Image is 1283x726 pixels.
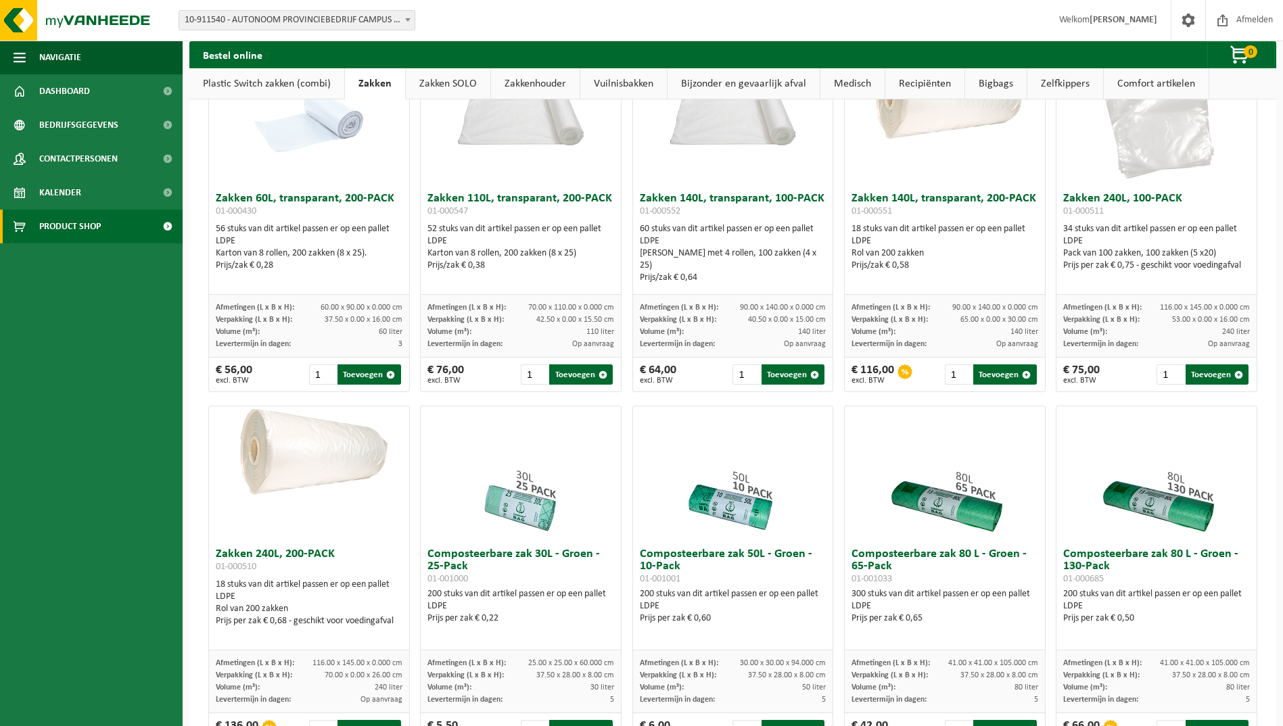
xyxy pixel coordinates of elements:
[845,51,1045,151] img: 01-000551
[1063,223,1250,272] div: 34 stuks van dit artikel passen er op een pallet
[1063,193,1250,220] h3: Zakken 240L, 100-PACK
[640,659,718,667] span: Afmetingen (L x B x H):
[852,206,892,216] span: 01-000551
[39,210,101,243] span: Product Shop
[740,304,826,312] span: 90.00 x 140.00 x 0.000 cm
[1207,41,1275,68] button: 0
[1063,316,1140,324] span: Verpakking (L x B x H):
[39,41,81,74] span: Navigatie
[590,683,614,692] span: 30 liter
[216,562,256,572] span: 01-000510
[427,206,468,216] span: 01-000547
[732,364,760,385] input: 1
[1014,683,1038,692] span: 80 liter
[360,696,402,704] span: Op aanvraag
[1160,304,1250,312] span: 116.00 x 145.00 x 0.000 cm
[216,304,294,312] span: Afmetingen (L x B x H):
[640,683,684,692] span: Volume (m³):
[586,328,614,336] span: 110 liter
[536,316,614,324] span: 42.50 x 0.00 x 15.50 cm
[852,316,928,324] span: Verpakking (L x B x H):
[179,11,415,30] span: 10-911540 - AUTONOOM PROVINCIEBEDRIJF CAMPUS VESTA - RANST
[852,683,895,692] span: Volume (m³):
[216,615,402,627] div: Prijs per zak € 0,68 - geschikt voor voedingafval
[640,328,684,336] span: Volume (m³):
[852,260,1038,272] div: Prijs/zak € 0,58
[216,247,402,260] div: Karton van 8 rollen, 200 zakken (8 x 25).
[406,68,490,99] a: Zakken SOLO
[427,247,614,260] div: Karton van 8 rollen, 200 zakken (8 x 25)
[1246,696,1250,704] span: 5
[189,68,344,99] a: Plastic Switch zakken (combi)
[1063,683,1107,692] span: Volume (m³):
[1222,328,1250,336] span: 240 liter
[1172,316,1250,324] span: 53.00 x 0.00 x 16.00 cm
[1027,68,1103,99] a: Zelfkippers
[1160,659,1250,667] span: 41.00 x 41.00 x 105.000 cm
[1063,377,1100,385] span: excl. BTW
[427,377,464,385] span: excl. BTW
[852,235,1038,247] div: LDPE
[375,683,402,692] span: 240 liter
[852,340,927,348] span: Levertermijn in dagen:
[948,659,1038,667] span: 41.00 x 41.00 x 105.000 cm
[1089,51,1224,186] img: 01-000511
[580,68,667,99] a: Vuilnisbakken
[852,696,927,704] span: Levertermijn in dagen:
[1063,659,1142,667] span: Afmetingen (L x B x H):
[1010,328,1038,336] span: 140 liter
[427,612,614,625] div: Prijs per zak € 0,22
[668,68,820,99] a: Bijzonder en gevaarlijk afval
[1063,247,1250,260] div: Pack van 100 zakken, 100 zakken (5 x20)
[640,223,826,284] div: 60 stuks van dit artikel passen er op een pallet
[640,235,826,247] div: LDPE
[1186,364,1249,385] button: Toevoegen
[216,683,260,692] span: Volume (m³):
[784,340,826,348] span: Op aanvraag
[640,247,826,272] div: [PERSON_NAME] met 4 rollen, 100 zakken (4 x 25)
[852,574,892,584] span: 01-001033
[640,588,826,625] div: 200 stuks van dit artikel passen er op een pallet
[216,193,402,220] h3: Zakken 60L, transparant, 200-PACK
[952,304,1038,312] span: 90.00 x 140.00 x 0.000 cm
[427,328,471,336] span: Volume (m³):
[39,176,81,210] span: Kalender
[852,364,894,385] div: € 116,00
[216,316,292,324] span: Verpakking (L x B x H):
[216,328,260,336] span: Volume (m³):
[1034,696,1038,704] span: 5
[822,696,826,704] span: 5
[216,671,292,679] span: Verpakking (L x B x H):
[325,316,402,324] span: 37.50 x 0.00 x 16.00 cm
[325,671,402,679] span: 70.00 x 0.00 x 26.00 cm
[309,364,336,385] input: 1
[945,364,972,385] input: 1
[572,340,614,348] span: Op aanvraag
[39,74,90,108] span: Dashboard
[820,68,885,99] a: Medisch
[39,108,118,142] span: Bedrijfsgegevens
[852,193,1038,220] h3: Zakken 140L, transparant, 200-PACK
[640,671,716,679] span: Verpakking (L x B x H):
[521,364,548,385] input: 1
[973,364,1036,385] button: Toevoegen
[1244,45,1257,58] span: 0
[427,193,614,220] h3: Zakken 110L, transparant, 200-PACK
[427,340,503,348] span: Levertermijn in dagen:
[427,696,503,704] span: Levertermijn in dagen:
[216,364,252,385] div: € 56,00
[996,340,1038,348] span: Op aanvraag
[549,364,612,385] button: Toevoegen
[640,304,718,312] span: Afmetingen (L x B x H):
[748,671,826,679] span: 37.50 x 28.00 x 8.00 cm
[633,51,833,151] img: 01-000552
[1063,548,1250,585] h3: Composteerbare zak 80 L - Groen - 130-Pack
[1063,696,1138,704] span: Levertermijn in dagen:
[640,193,826,220] h3: Zakken 140L, transparant, 100-PACK
[421,51,621,151] img: 01-000547
[1157,364,1184,385] input: 1
[216,235,402,247] div: LDPE
[216,696,291,704] span: Levertermijn in dagen:
[39,142,118,176] span: Contactpersonen
[1063,304,1142,312] span: Afmetingen (L x B x H):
